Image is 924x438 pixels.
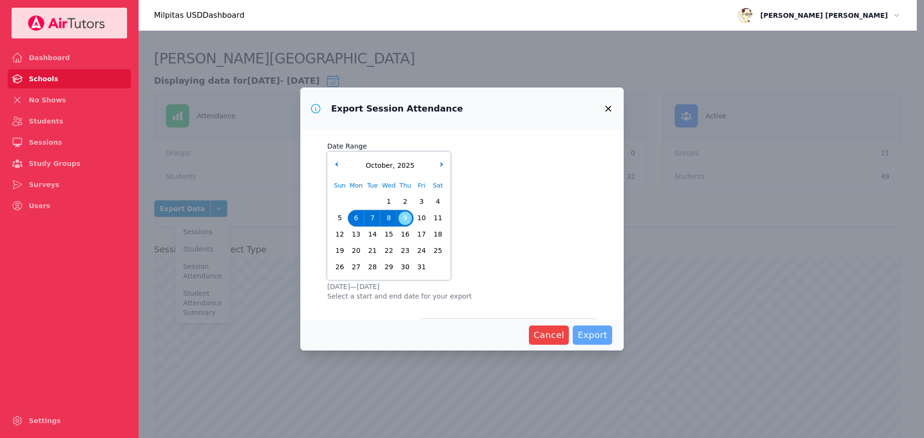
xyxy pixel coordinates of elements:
[349,228,363,241] span: 13
[8,411,131,430] a: Settings
[382,244,396,258] span: 22
[364,243,381,259] div: Choose Tuesday October 21 of 2025
[737,8,753,23] img: avatar
[349,212,363,225] span: 6
[573,325,612,345] button: Export
[397,259,413,275] div: Choose Thursday October 30 of 2025
[332,243,348,259] div: Choose Sunday October 19 of 2025
[8,69,131,88] a: Schools
[382,228,396,241] span: 15
[430,259,446,275] div: Choose Saturday November 01 of 2025
[8,112,131,131] a: Students
[381,210,397,226] div: Choose Wednesday October 08 of 2025
[529,325,569,345] button: Cancel
[415,261,428,274] span: 31
[348,177,364,194] div: Mon
[415,212,428,225] span: 10
[398,244,412,258] span: 23
[327,282,597,291] span: [DATE] — [DATE]
[364,177,381,194] div: Tue
[398,228,412,241] span: 16
[333,212,346,225] span: 5
[415,228,428,241] span: 17
[413,210,430,226] div: Choose Friday October 10 of 2025
[364,210,381,226] div: Choose Tuesday October 07 of 2025
[413,243,430,259] div: Choose Friday October 24 of 2025
[364,194,381,210] div: Choose Tuesday September 30 of 2025
[327,291,597,301] span: Select a start and end date for your export
[431,244,445,258] span: 25
[430,243,446,259] div: Choose Saturday October 25 of 2025
[431,195,445,209] span: 4
[331,103,463,114] h3: Export Session Attendance
[8,90,131,110] a: No Shows
[413,259,430,275] div: Choose Friday October 31 of 2025
[348,194,364,210] div: Choose Monday September 29 of 2025
[413,194,430,210] div: Choose Friday October 03 of 2025
[397,194,413,210] div: Choose Thursday October 02 of 2025
[348,210,364,226] div: Choose Monday October 06 of 2025
[431,212,445,225] span: 11
[348,226,364,243] div: Choose Monday October 13 of 2025
[381,259,397,275] div: Choose Wednesday October 29 of 2025
[430,177,446,194] div: Sat
[8,154,131,173] a: Study Groups
[366,261,379,274] span: 28
[8,175,131,194] a: Surveys
[431,228,445,241] span: 18
[381,194,397,210] div: Choose Wednesday October 01 of 2025
[397,177,413,194] div: Thu
[397,243,413,259] div: Choose Thursday October 23 of 2025
[398,212,412,225] span: 9
[8,196,131,215] a: Users
[348,259,364,275] div: Choose Monday October 27 of 2025
[382,261,396,274] span: 29
[415,244,428,258] span: 24
[397,210,413,226] div: Choose Thursday October 09 of 2025
[333,244,346,258] span: 19
[760,10,888,21] span: [PERSON_NAME] [PERSON_NAME]
[366,228,379,241] span: 14
[332,194,348,210] div: Choose Sunday September 28 of 2025
[366,244,379,258] span: 21
[430,210,446,226] div: Choose Saturday October 11 of 2025
[8,48,131,67] a: Dashboard
[430,226,446,243] div: Choose Saturday October 18 of 2025
[333,261,346,274] span: 26
[381,226,397,243] div: Choose Wednesday October 15 of 2025
[327,318,412,333] label: Time Zone
[363,161,414,171] div: ,
[363,162,393,169] span: October
[332,210,348,226] div: Choose Sunday October 05 of 2025
[381,243,397,259] div: Choose Wednesday October 22 of 2025
[430,194,446,210] div: Choose Saturday October 04 of 2025
[332,226,348,243] div: Choose Sunday October 12 of 2025
[382,195,396,209] span: 1
[381,177,397,194] div: Wed
[349,261,363,274] span: 27
[364,226,381,243] div: Choose Tuesday October 14 of 2025
[395,162,414,169] span: 2025
[382,212,396,225] span: 8
[349,244,363,258] span: 20
[364,259,381,275] div: Choose Tuesday October 28 of 2025
[327,138,597,152] label: Date Range
[8,133,131,152] a: Sessions
[413,226,430,243] div: Choose Friday October 17 of 2025
[27,15,105,31] img: Your Company
[415,195,428,209] span: 3
[577,328,607,342] span: Export
[413,177,430,194] div: Fri
[348,243,364,259] div: Choose Monday October 20 of 2025
[398,195,412,209] span: 2
[333,228,346,241] span: 12
[332,177,348,194] div: Sun
[398,261,412,274] span: 30
[397,226,413,243] div: Choose Thursday October 16 of 2025
[366,212,379,225] span: 7
[420,318,597,336] button: Pacific Time
[534,328,565,342] span: Cancel
[332,259,348,275] div: Choose Sunday October 26 of 2025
